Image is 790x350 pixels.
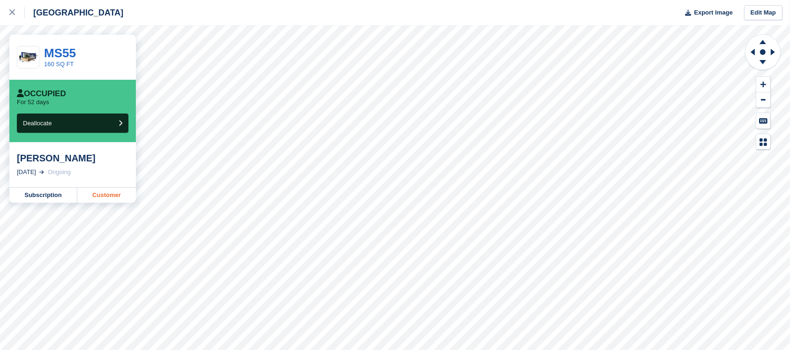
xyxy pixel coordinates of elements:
div: Occupied [17,89,66,99]
button: Keyboard Shortcuts [756,113,770,129]
div: Ongoing [48,167,71,177]
div: [PERSON_NAME] [17,152,128,164]
img: 20-ft-container.jpg [17,49,39,66]
button: Zoom Out [756,92,770,108]
div: [DATE] [17,167,36,177]
img: arrow-right-light-icn-cde0832a797a2874e46488d9cf13f60e5c3a73dbe684e267c42b8395dfbc2abf.svg [39,170,44,174]
a: Edit Map [744,5,783,21]
span: Export Image [694,8,732,17]
button: Deallocate [17,114,128,133]
button: Zoom In [756,77,770,92]
button: Export Image [679,5,733,21]
a: MS55 [44,46,76,60]
a: 160 SQ FT [44,61,74,68]
div: [GEOGRAPHIC_DATA] [25,7,123,18]
p: For 52 days [17,99,49,106]
a: Customer [77,188,136,203]
button: Map Legend [756,134,770,150]
span: Deallocate [23,120,52,127]
a: Subscription [9,188,77,203]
